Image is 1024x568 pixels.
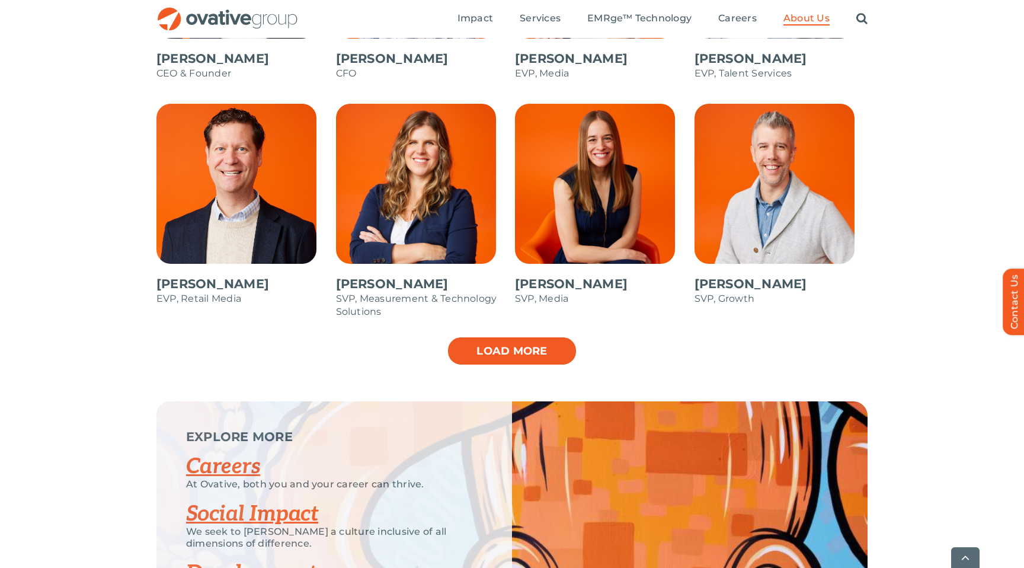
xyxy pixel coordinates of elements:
[186,501,318,527] a: Social Impact
[156,6,299,17] a: OG_Full_horizontal_RGB
[186,526,482,550] p: We seek to [PERSON_NAME] a culture inclusive of all dimensions of difference.
[457,12,493,24] span: Impact
[718,12,757,25] a: Careers
[718,12,757,24] span: Careers
[186,478,482,490] p: At Ovative, both you and your career can thrive.
[186,431,482,443] p: EXPLORE MORE
[783,12,830,24] span: About Us
[457,12,493,25] a: Impact
[520,12,561,25] a: Services
[587,12,692,24] span: EMRge™ Technology
[856,12,868,25] a: Search
[447,336,577,366] a: Load more
[520,12,561,24] span: Services
[186,454,260,480] a: Careers
[587,12,692,25] a: EMRge™ Technology
[783,12,830,25] a: About Us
